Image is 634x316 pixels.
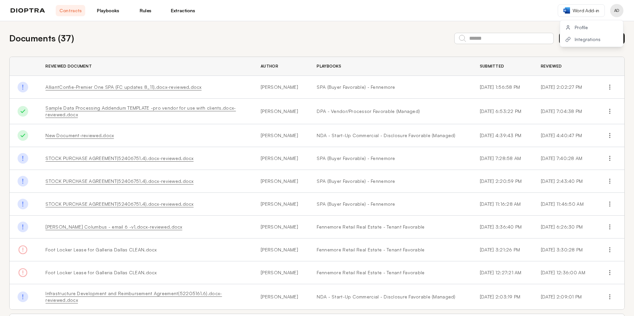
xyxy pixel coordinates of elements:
a: DPA - Vendor/Processor Favorable (Managed) [317,108,464,115]
td: [PERSON_NAME] [253,124,309,147]
td: [DATE] 2:02:27 PM [533,76,597,99]
th: Author [253,57,309,76]
img: logo [11,8,45,13]
a: Fennemore Retail Real Estate - Tenant Favorable [317,269,464,276]
span: Word Add-in [573,7,599,14]
button: Review New Document [559,33,625,44]
td: [PERSON_NAME] [253,99,309,124]
td: [DATE] 1:56:58 PM [472,76,533,99]
td: [PERSON_NAME] [253,284,309,310]
td: [PERSON_NAME] [253,147,309,170]
td: [PERSON_NAME] [253,193,309,216]
td: [DATE] 12:36:00 AM [533,261,597,284]
td: [PERSON_NAME] [253,216,309,238]
td: [DATE] 6:53:22 PM [472,99,533,124]
td: [PERSON_NAME] [253,76,309,99]
td: [DATE] 4:40:47 PM [533,124,597,147]
span: Foot Locker Lease for Galleria Dallas CLEAN.docx [45,247,157,252]
a: SPA (Buyer Favorable) - Fennemore [317,84,464,90]
img: Done [18,176,28,186]
a: SPA (Buyer Favorable) - Fennemore [317,155,464,162]
a: AlliantConfie-Premier One SPA (FC updates 8_11).docx-reviewed.docx [45,84,201,90]
a: [PERSON_NAME] Columbus - email 6 -v1.docx-reviewed.docx [45,224,182,230]
td: [DATE] 2:03:19 PM [472,284,533,310]
td: [DATE] 3:21:26 PM [472,238,533,261]
a: Infrastructure Development and Reimbursement Agreement(52205161.6).docx-reviewed.docx [45,290,222,303]
td: [DATE] 2:20:59 PM [472,170,533,193]
td: [PERSON_NAME] [253,238,309,261]
td: [PERSON_NAME] [253,261,309,284]
a: Rules [131,5,160,16]
td: [DATE] 2:09:01 PM [533,284,597,310]
a: NDA - Start-Up Commercial - Disclosure Favorable (Managed) [317,132,464,139]
th: Reviewed Document [37,57,253,76]
td: [DATE] 3:30:28 PM [533,238,597,261]
td: [PERSON_NAME] [253,170,309,193]
td: [DATE] 7:40:28 AM [533,147,597,170]
span: Foot Locker Lease for Galleria Dallas CLEAN.docx [45,270,157,275]
a: Contracts [56,5,85,16]
td: [DATE] 4:39:43 PM [472,124,533,147]
a: Fennemore Retail Real Estate - Tenant Favorable [317,246,464,253]
button: Profile menu [610,4,623,17]
img: Done [18,153,28,164]
img: Done [18,222,28,232]
a: NDA - Start-Up Commercial - Disclosure Favorable (Managed) [317,293,464,300]
td: [DATE] 12:27:21 AM [472,261,533,284]
td: [DATE] 11:16:28 AM [472,193,533,216]
th: Submitted [472,57,533,76]
td: [DATE] 7:04:38 PM [533,99,597,124]
a: Playbooks [93,5,123,16]
td: [DATE] 2:43:40 PM [533,170,597,193]
th: Playbooks [309,57,472,76]
a: STOCK PURCHASE AGREEMENT(52406751.4).docx-reviewed.docx [45,178,193,184]
td: [DATE] 6:26:30 PM [533,216,597,238]
a: STOCK PURCHASE AGREEMENT(52406751.4).docx-reviewed.docx [45,155,193,161]
a: Extractions [168,5,198,16]
img: Done [18,130,28,141]
a: SPA (Buyer Favorable) - Fennemore [317,178,464,184]
a: Fennemore Retail Real Estate - Tenant Favorable [317,224,464,230]
img: Done [18,82,28,92]
td: [DATE] 7:28:58 AM [472,147,533,170]
img: Done [18,291,28,302]
img: Done [18,106,28,117]
td: [DATE] 3:36:40 PM [472,216,533,238]
th: Reviewed [533,57,597,76]
a: Sample Data Processing Addendum TEMPLATE -pro vendor for use with clients.docx-reviewed.docx [45,105,236,117]
h2: Documents ( 37 ) [9,32,74,45]
a: Word Add-in [558,4,605,17]
img: Done [18,199,28,209]
a: SPA (Buyer Favorable) - Fennemore [317,201,464,207]
a: STOCK PURCHASE AGREEMENT(52406751.4).docx-reviewed.docx [45,201,193,207]
button: Profile [560,22,623,33]
button: Integrations [560,33,623,45]
img: word [563,7,570,14]
a: New Document-reviewed.docx [45,132,114,138]
td: [DATE] 11:46:50 AM [533,193,597,216]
